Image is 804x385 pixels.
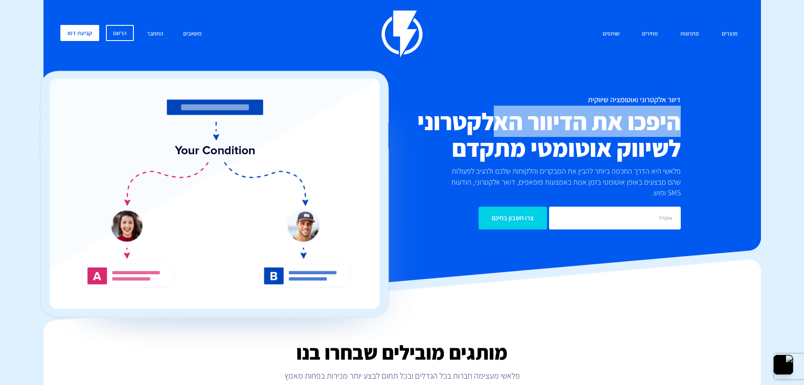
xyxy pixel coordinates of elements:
[674,25,705,43] a: פתרונות
[437,166,681,198] p: פלאשי היא הדרך החכמה ביותר להבין את המבקרים והלקוחות שלכם ולהגיב לפעולות שהם מבצעים באופן אוטומטי...
[479,207,547,229] input: צרו חשבון בחינם
[177,25,208,43] a: משאבים
[549,207,681,229] input: אימייל
[352,108,681,161] h2: היפכו את הדיוור האלקטרוני לשיווק אוטומטי מתקדם
[715,25,744,43] a: מוצרים
[43,370,761,382] p: פלאשי מעצימה חברות בכל הגדלים ובכל תחום לבצע יותר מכירות בפחות מאמץ
[106,25,134,41] a: הרשם
[352,96,681,104] h1: דיוור אלקטרוני ואוטומציה שיווקית
[60,25,99,41] a: קביעת דמו
[43,341,761,363] h2: מותגים מובילים שבחרו בנו
[596,25,626,43] a: שותפים
[636,25,664,43] a: מחירים
[141,25,170,43] a: התחבר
